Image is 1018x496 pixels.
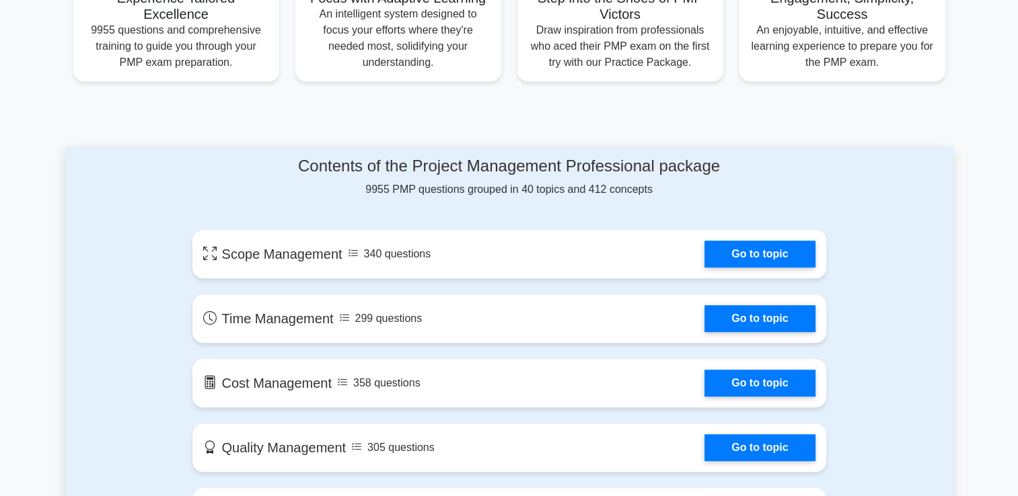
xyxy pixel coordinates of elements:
p: An enjoyable, intuitive, and effective learning experience to prepare you for the PMP exam. [750,22,935,71]
a: Go to topic [704,370,815,397]
a: Go to topic [704,434,815,461]
h4: Contents of the Project Management Professional package [192,157,826,176]
p: 9955 questions and comprehensive training to guide you through your PMP exam preparation. [84,22,268,71]
a: Go to topic [704,305,815,332]
a: Go to topic [704,241,815,267]
p: An intelligent system designed to focus your efforts where they're needed most, solidifying your ... [306,6,490,71]
div: 9955 PMP questions grouped in 40 topics and 412 concepts [192,157,826,198]
p: Draw inspiration from professionals who aced their PMP exam on the first try with our Practice Pa... [528,22,713,71]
